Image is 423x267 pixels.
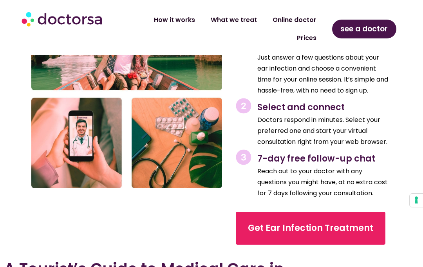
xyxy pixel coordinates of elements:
a: What we treat [203,11,265,29]
span: 7-day free follow-up chat [257,153,375,165]
span: see a doctor [340,23,388,35]
a: Prices [289,29,324,47]
button: Your consent preferences for tracking technologies [410,194,423,207]
p: Reach out to your doctor with any questions you might have, at no extra cost for 7 days following... [257,166,390,199]
p: Just answer a few questions about your ear infection and choose a convenient time for your online... [257,52,390,96]
a: see a doctor [332,20,396,38]
span: Select and connect [257,101,345,113]
a: Get Ear Infection Treatment [236,212,385,245]
a: How it works [146,11,203,29]
span: Get Ear Infection Treatment [248,222,373,234]
p: Doctors respond in minutes. Select your preferred one and start your virtual consultation right f... [257,114,390,147]
a: Online doctor [265,11,324,29]
nav: Menu [116,11,324,47]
